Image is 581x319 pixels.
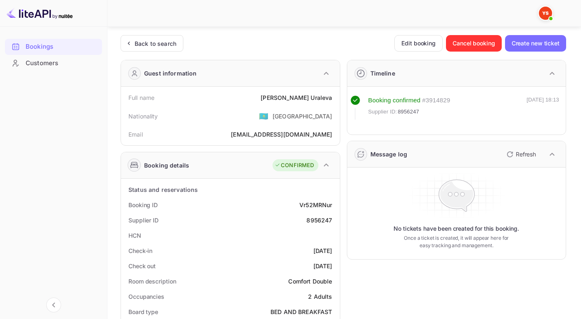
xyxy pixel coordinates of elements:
div: CONFIRMED [275,161,314,170]
div: 2 Adults [308,292,332,301]
img: Yandex Support [539,7,552,20]
div: [DATE] 18:13 [526,96,559,120]
a: Customers [5,55,102,71]
div: Email [128,130,143,139]
div: Check out [128,262,156,270]
div: [DATE] [313,262,332,270]
div: Supplier ID [128,216,159,224]
div: Room description [128,277,176,286]
button: Create new ticket [505,35,566,52]
div: Full name [128,93,154,102]
div: HCN [128,231,141,240]
div: Back to search [135,39,176,48]
span: Supplier ID: [368,108,397,116]
div: [GEOGRAPHIC_DATA] [273,112,332,121]
p: Once a ticket is created, it will appear here for easy tracking and management. [398,234,515,249]
span: United States [259,109,268,123]
div: 8956247 [306,216,332,224]
div: Guest information [144,69,197,78]
div: # 3914829 [422,96,450,105]
p: Refresh [516,150,536,158]
button: Edit booking [394,35,443,52]
div: Check-in [128,246,152,255]
p: No tickets have been created for this booking. [394,224,519,233]
div: Vr52MRNur [299,201,332,209]
div: [EMAIL_ADDRESS][DOMAIN_NAME] [231,130,332,139]
div: Bookings [5,39,102,55]
div: Booking details [144,161,189,170]
button: Cancel booking [446,35,502,52]
span: 8956247 [398,108,419,116]
div: Booking ID [128,201,158,209]
div: Booking confirmed [368,96,421,105]
div: Message log [370,150,408,158]
div: BED AND BREAKFAST [270,307,332,316]
div: Nationality [128,112,158,121]
div: Comfort Double [288,277,332,286]
div: Bookings [26,42,98,52]
div: Timeline [370,69,395,78]
div: Board type [128,307,158,316]
div: Customers [26,59,98,68]
div: [DATE] [313,246,332,255]
div: Status and reservations [128,185,198,194]
div: Occupancies [128,292,164,301]
a: Bookings [5,39,102,54]
button: Collapse navigation [46,298,61,312]
button: Refresh [502,148,539,161]
img: LiteAPI logo [7,7,73,20]
div: [PERSON_NAME] Uraleva [261,93,332,102]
